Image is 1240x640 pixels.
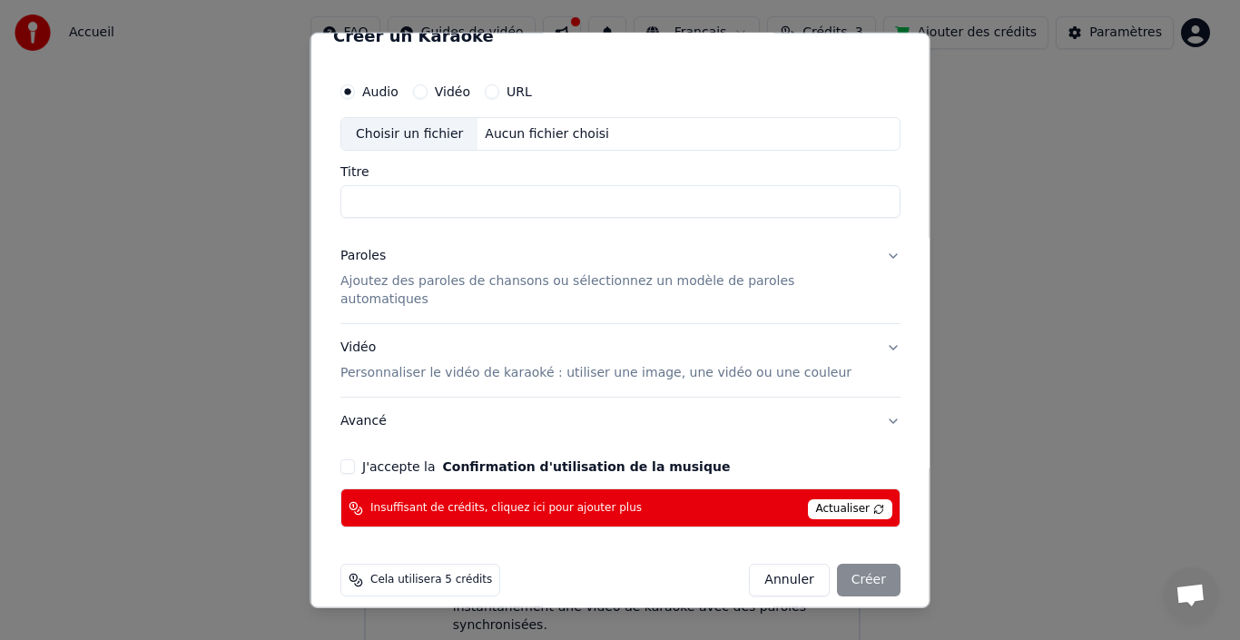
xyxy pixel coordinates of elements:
[507,84,532,97] label: URL
[333,27,908,44] h2: Créer un Karaoké
[340,232,900,323] button: ParolesAjoutez des paroles de chansons ou sélectionnez un modèle de paroles automatiques
[477,124,616,143] div: Aucun fichier choisi
[340,247,386,265] div: Paroles
[340,398,900,445] button: Avancé
[340,339,851,382] div: Vidéo
[370,501,642,516] span: Insuffisant de crédits, cliquez ici pour ajouter plus
[362,84,399,97] label: Audio
[370,573,492,587] span: Cela utilisera 5 crédits
[362,460,730,473] label: J'accepte la
[340,324,900,397] button: VidéoPersonnaliser le vidéo de karaoké : utiliser une image, une vidéo ou une couleur
[340,165,900,178] label: Titre
[434,84,469,97] label: Vidéo
[340,272,871,309] p: Ajoutez des paroles de chansons ou sélectionnez un modèle de paroles automatiques
[749,564,829,596] button: Annuler
[340,364,851,382] p: Personnaliser le vidéo de karaoké : utiliser une image, une vidéo ou une couleur
[442,460,730,473] button: J'accepte la
[341,117,477,150] div: Choisir un fichier
[807,499,892,519] span: Actualiser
